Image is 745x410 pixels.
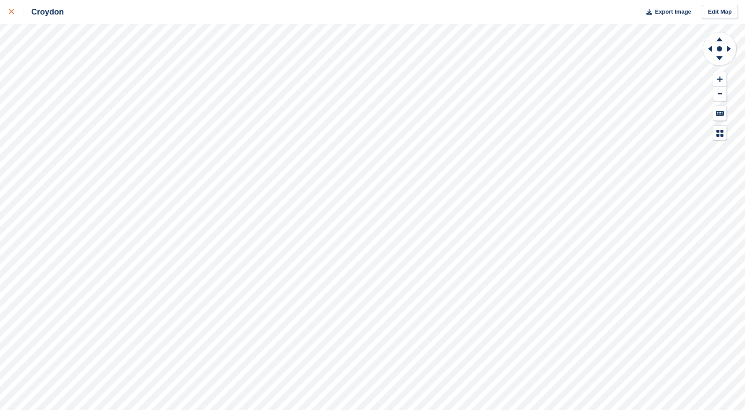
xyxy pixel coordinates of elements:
[713,126,727,140] button: Map Legend
[713,72,727,87] button: Zoom In
[713,87,727,101] button: Zoom Out
[655,7,691,16] span: Export Image
[641,5,691,19] button: Export Image
[713,106,727,121] button: Keyboard Shortcuts
[702,5,738,19] a: Edit Map
[23,7,64,17] div: Croydon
